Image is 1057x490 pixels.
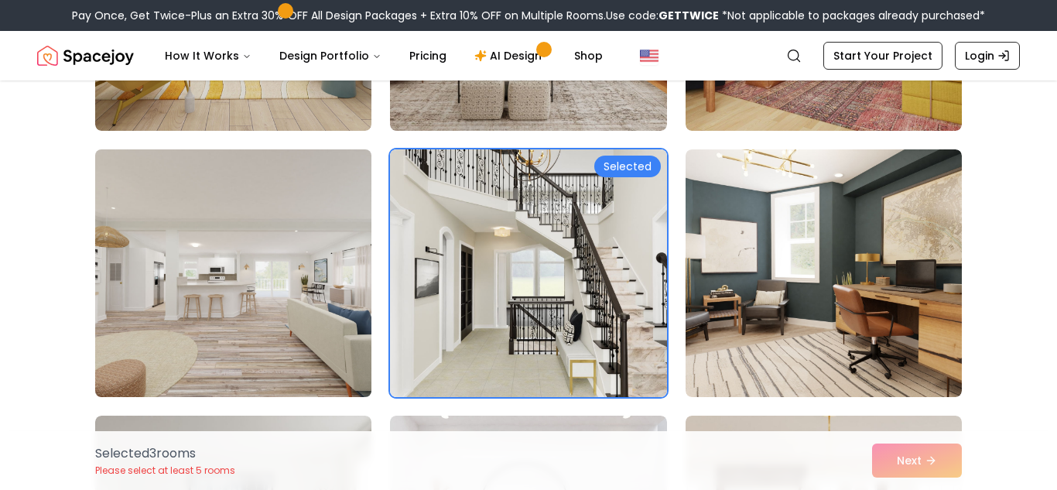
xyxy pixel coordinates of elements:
[72,8,985,23] div: Pay Once, Get Twice-Plus an Extra 30% OFF All Design Packages + Extra 10% OFF on Multiple Rooms.
[955,42,1020,70] a: Login
[823,42,942,70] a: Start Your Project
[152,40,264,71] button: How It Works
[88,143,378,403] img: Room room-7
[719,8,985,23] span: *Not applicable to packages already purchased*
[562,40,615,71] a: Shop
[606,8,719,23] span: Use code:
[267,40,394,71] button: Design Portfolio
[397,40,459,71] a: Pricing
[390,149,666,397] img: Room room-8
[658,8,719,23] b: GETTWICE
[686,149,962,397] img: Room room-9
[37,40,134,71] img: Spacejoy Logo
[37,31,1020,81] nav: Global
[152,40,615,71] nav: Main
[95,464,235,477] p: Please select at least 5 rooms
[95,444,235,463] p: Selected 3 room s
[594,156,661,177] div: Selected
[462,40,559,71] a: AI Design
[37,40,134,71] a: Spacejoy
[640,46,658,65] img: United States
